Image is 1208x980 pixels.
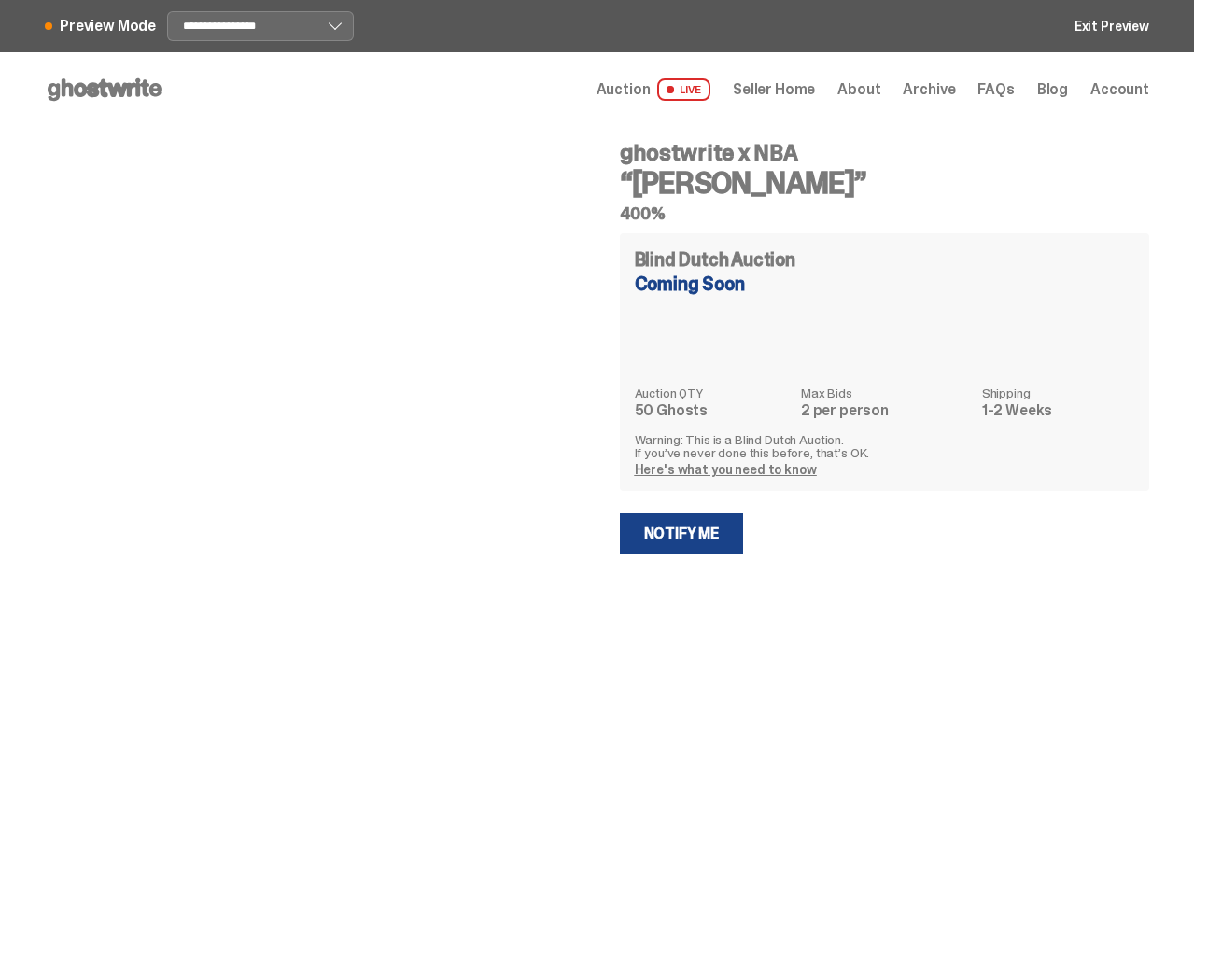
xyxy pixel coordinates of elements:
a: Auction LIVE [597,78,710,101]
dt: Max Bids [801,386,971,399]
dd: 2 per person [801,403,971,418]
a: Blog [1037,82,1068,97]
a: Here's what you need to know [635,461,817,478]
dt: Auction QTY [635,386,790,399]
dt: Shipping [982,386,1134,399]
div: Coming Soon [635,274,1135,293]
h4: ghostwrite x NBA [620,142,1150,164]
a: Account [1090,82,1149,97]
a: Notify Me [620,513,744,554]
h4: Blind Dutch Auction [635,250,795,269]
dd: 1-2 Weeks [982,403,1134,418]
a: Archive [903,82,955,97]
span: LIVE [657,78,710,101]
span: Preview Mode [60,19,156,34]
a: Exit Preview [1075,20,1149,33]
h5: 400% [620,205,1150,222]
p: Warning: This is a Blind Dutch Auction. If you’ve never done this before, that’s OK. [635,433,1135,459]
h3: “[PERSON_NAME]” [620,168,1150,198]
dd: 50 Ghosts [635,403,790,418]
a: FAQs [977,82,1014,97]
span: Auction [597,82,651,97]
a: Seller Home [733,82,815,97]
a: About [837,82,880,97]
